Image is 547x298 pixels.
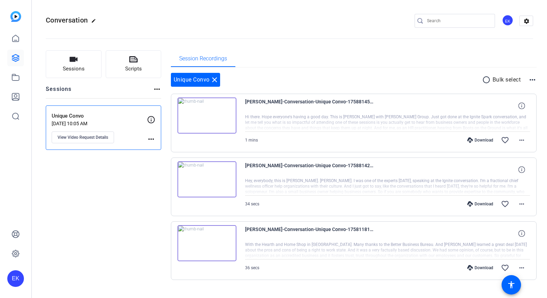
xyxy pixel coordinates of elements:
p: Unique Convo [52,112,147,120]
div: Download [464,201,497,207]
button: Scripts [106,50,162,78]
mat-icon: accessibility [507,281,515,289]
span: Sessions [63,65,85,73]
span: 36 secs [245,265,259,270]
span: [PERSON_NAME]-Conversation-Unique Convo-1758814585348-webcam [245,97,373,114]
mat-icon: more_horiz [528,76,537,84]
mat-icon: favorite_border [501,136,509,144]
span: 1 mins [245,138,258,143]
img: thumb-nail [177,97,236,134]
span: [PERSON_NAME]-Conversation-Unique Convo-1758118151565-webcam [245,225,373,242]
input: Search [427,17,489,25]
div: Unique Convo [171,73,220,87]
img: thumb-nail [177,161,236,197]
mat-icon: settings [520,16,533,26]
span: Conversation [46,16,88,24]
mat-icon: more_horiz [518,136,526,144]
mat-icon: more_horiz [518,200,526,208]
span: [PERSON_NAME]-Conversation-Unique Convo-1758814238860-webcam [245,161,373,178]
mat-icon: more_horiz [153,85,161,93]
p: [DATE] 10:05 AM [52,121,147,126]
button: Sessions [46,50,102,78]
mat-icon: favorite_border [501,264,509,272]
img: thumb-nail [177,225,236,261]
div: EK [502,15,513,26]
mat-icon: favorite_border [501,200,509,208]
span: Scripts [125,65,142,73]
div: Download [464,265,497,271]
span: Session Recordings [179,56,227,61]
h2: Sessions [46,85,72,98]
img: blue-gradient.svg [10,11,21,22]
mat-icon: more_horiz [518,264,526,272]
mat-icon: edit [91,18,99,27]
div: EK [7,270,24,287]
span: View Video Request Details [58,135,108,140]
span: 34 secs [245,202,259,206]
mat-icon: radio_button_unchecked [482,76,493,84]
button: View Video Request Details [52,131,114,143]
mat-icon: close [210,76,219,84]
div: Download [464,137,497,143]
p: Bulk select [493,76,521,84]
ngx-avatar: Evi Karageorge [502,15,514,27]
mat-icon: more_horiz [147,135,155,143]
